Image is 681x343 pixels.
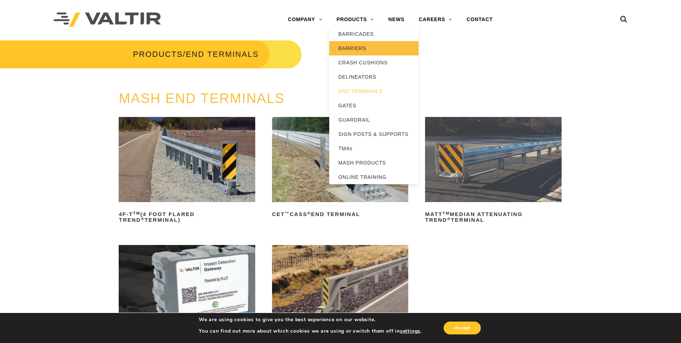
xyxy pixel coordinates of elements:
[329,70,419,84] a: DELINEATORS
[400,328,420,334] button: settings
[329,41,419,55] a: BARRIERS
[133,50,183,59] a: PRODUCTS
[425,117,561,226] a: MATTTMMedian Attenuating TREND®Terminal
[329,113,419,127] a: GUARDRAIL
[141,217,144,221] sup: ®
[133,211,140,215] sup: TM
[329,141,419,156] a: TMAs
[329,98,419,113] a: GATES
[459,13,500,27] a: CONTACT
[443,211,450,215] sup: TM
[329,27,419,41] a: BARRICADES
[272,245,408,330] img: SoftStop System End Terminal
[381,13,411,27] a: NEWS
[281,13,329,27] a: COMPANY
[447,217,451,221] sup: ®
[272,209,408,220] h2: CET CASS End Terminal
[119,209,255,226] h2: 4F-T (4 Foot Flared TREND Terminal)
[329,127,419,141] a: SIGN POSTS & SUPPORTS
[329,13,381,27] a: PRODUCTS
[444,322,481,334] button: Accept
[329,170,419,184] a: ONLINE TRAINING
[307,211,311,215] sup: ®
[411,13,459,27] a: CAREERS
[199,328,422,334] p: You can find out more about which cookies we are using or switch them off in .
[119,91,285,106] a: MASH END TERMINALS
[186,50,259,59] span: END TERMINALS
[199,317,422,323] p: We are using cookies to give you the best experience on our website.
[285,211,290,215] sup: ™
[329,156,419,170] a: MASH PRODUCTS
[119,117,255,226] a: 4F-TTM(4 Foot Flared TREND®Terminal)
[329,84,419,98] a: END TERMINALS
[425,209,561,226] h2: MATT Median Attenuating TREND Terminal
[272,117,408,220] a: CET™CASS®End Terminal
[329,55,419,70] a: CRASH CUSHIONS
[54,13,161,27] img: Valtir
